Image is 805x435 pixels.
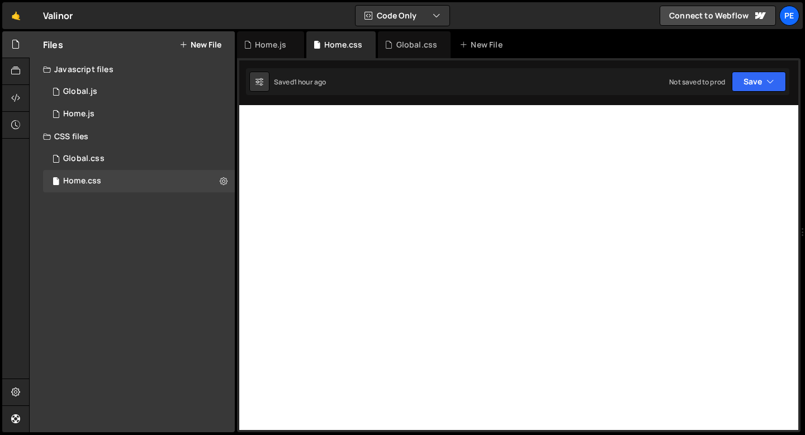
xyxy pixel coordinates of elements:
div: New File [460,39,506,50]
div: 1 hour ago [294,77,326,87]
div: Home.js [255,39,286,50]
div: 16704/45813.css [43,170,235,192]
button: Save [732,72,786,92]
a: 🤙 [2,2,30,29]
div: Home.js [63,109,94,119]
button: New File [179,40,221,49]
a: Connect to Webflow [660,6,776,26]
div: Javascript files [30,58,235,81]
h2: Files [43,39,63,51]
div: Global.js [63,87,97,97]
div: Global.css [63,154,105,164]
button: Code Only [356,6,449,26]
div: Home.css [324,39,362,50]
div: Valinor [43,9,73,22]
div: CSS files [30,125,235,148]
div: Home.css [63,176,101,186]
a: Pe [779,6,799,26]
div: Saved [274,77,326,87]
div: 16704/45653.js [43,81,235,103]
div: 16704/45678.css [43,148,235,170]
div: Global.css [396,39,438,50]
div: 16704/45652.js [43,103,235,125]
div: Not saved to prod [669,77,725,87]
